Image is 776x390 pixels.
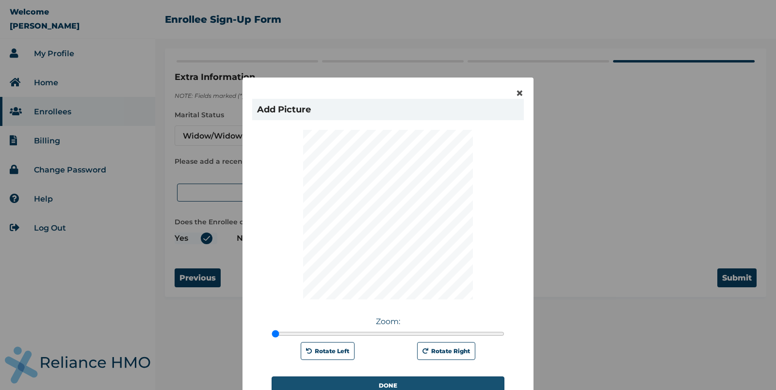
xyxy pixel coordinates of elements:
h1: Add Picture [252,99,524,120]
p: Zoom: [262,316,514,328]
span: × [516,87,524,99]
button: Rotate Right [417,342,475,360]
button: Rotate Left [301,342,355,360]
